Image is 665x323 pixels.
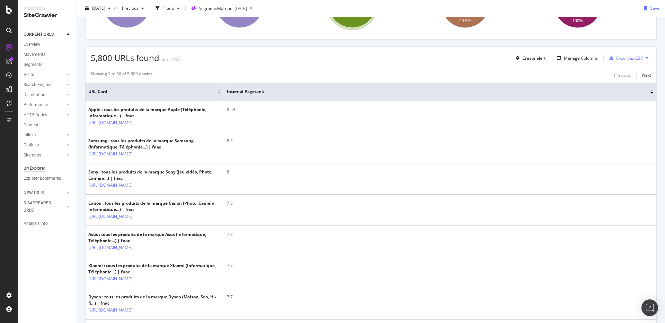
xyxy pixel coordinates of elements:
div: [DATE] [234,6,247,11]
div: Canon : tous les produits de la marque Canon (Photo, Caméra, Informatique…) | fnac [88,200,221,213]
button: Segment:Marque[DATE] [188,3,247,14]
div: Showing 1 to 50 of 5,800 entries [91,71,152,79]
div: Overview [24,41,40,48]
span: 2025 Oct. 1st [92,5,105,11]
a: [URL][DOMAIN_NAME] [88,244,132,251]
div: Sitemaps [24,152,41,159]
div: Sony : tous les produits de la marque Sony (Jeu vidéo, Photo, Caméra…) | fnac [88,169,221,181]
div: 7.8 [227,200,654,206]
div: Analytics [24,6,71,11]
div: Samsung : tous les produits de la marque Samsung (Informatique, Téléphonie…) | fnac [88,138,221,150]
a: [URL][DOMAIN_NAME] [88,119,132,126]
a: HTTP Codes [24,111,65,119]
div: +1.38% [166,57,180,63]
div: Url Explorer [24,165,45,172]
button: [DATE] [82,3,114,14]
div: Export as CSV [616,55,643,61]
span: Internal Pagerank [227,88,640,95]
a: [URL][DOMAIN_NAME] [88,307,132,314]
button: Previous [614,71,631,79]
span: Previous [119,5,139,11]
div: Distribution [24,91,45,99]
div: Dyson : tous les produits de la marque Dyson (Maison, Son, Hi-fi…) | fnac [88,294,221,306]
div: HTTP Codes [24,111,47,119]
a: Url Explorer [24,165,72,172]
a: Content [24,121,72,129]
a: [URL][DOMAIN_NAME] [88,151,132,158]
a: CURRENT URLS [24,31,65,38]
button: Filters [153,3,183,14]
div: Asus : tous les produits de la marque Asus (Informatique, Téléphonie…) | fnac [88,231,221,244]
div: Outlinks [24,142,39,149]
div: Manage Columns [564,55,598,61]
a: NEW URLS [24,189,65,197]
text: 99.9% [459,18,471,23]
a: Explorer Bookmarks [24,175,72,182]
span: URL Card [88,88,216,95]
a: [URL][DOMAIN_NAME] [88,275,132,282]
a: Sitemaps [24,152,65,159]
a: Inlinks [24,131,65,139]
div: Movements [24,51,45,58]
button: Save [641,3,659,14]
div: Open Intercom Messenger [641,299,658,316]
div: Performance [24,101,48,109]
a: [URL][DOMAIN_NAME] [88,182,132,189]
button: Previous [119,3,147,14]
div: NEW URLS [24,189,44,197]
div: Save [650,5,659,11]
div: Apple : tous les produits de la marque Apple (Téléphonie, Informatique…) | fnac [88,107,221,119]
div: 8 [227,169,654,175]
button: Manage Columns [554,54,598,62]
div: 7.8 [227,231,654,238]
div: Previous [614,72,631,78]
div: Visits [24,71,34,78]
div: Xiaomi : tous les produits de la marque Xiaomi (Informatique, Téléphonie…) | fnac [88,263,221,275]
button: Create alert [513,52,546,63]
a: Analysis Info [24,220,72,227]
div: Explorer Bookmarks [24,175,61,182]
a: Search Engines [24,81,65,88]
a: Distribution [24,91,65,99]
span: 5,800 URLs found [91,52,159,63]
div: Search Engines [24,81,52,88]
span: vs [114,5,119,10]
div: 8.69 [227,107,654,113]
button: Next [642,71,651,79]
div: Create alert [522,55,546,61]
a: Outlinks [24,142,65,149]
button: Export as CSV [606,52,643,63]
div: Filters [162,5,174,11]
a: Overview [24,41,72,48]
div: Inlinks [24,131,36,139]
a: Movements [24,51,72,58]
div: Analysis Info [24,220,48,227]
a: Segments [24,61,72,68]
a: DISAPPEARED URLS [24,199,65,214]
text: 100% [573,18,583,23]
div: 7.7 [227,263,654,269]
div: 7.7 [227,294,654,300]
div: 8.5 [227,138,654,144]
a: Performance [24,101,65,109]
div: Content [24,121,38,129]
span: Segment: Marque [199,6,232,11]
a: Visits [24,71,65,78]
a: [URL][DOMAIN_NAME] [88,213,132,220]
img: Equal [162,59,165,61]
div: CURRENT URLS [24,31,54,38]
div: SiteCrawler [24,11,71,19]
div: DISAPPEARED URLS [24,199,59,214]
div: Segments [24,61,42,68]
div: Next [642,72,651,78]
